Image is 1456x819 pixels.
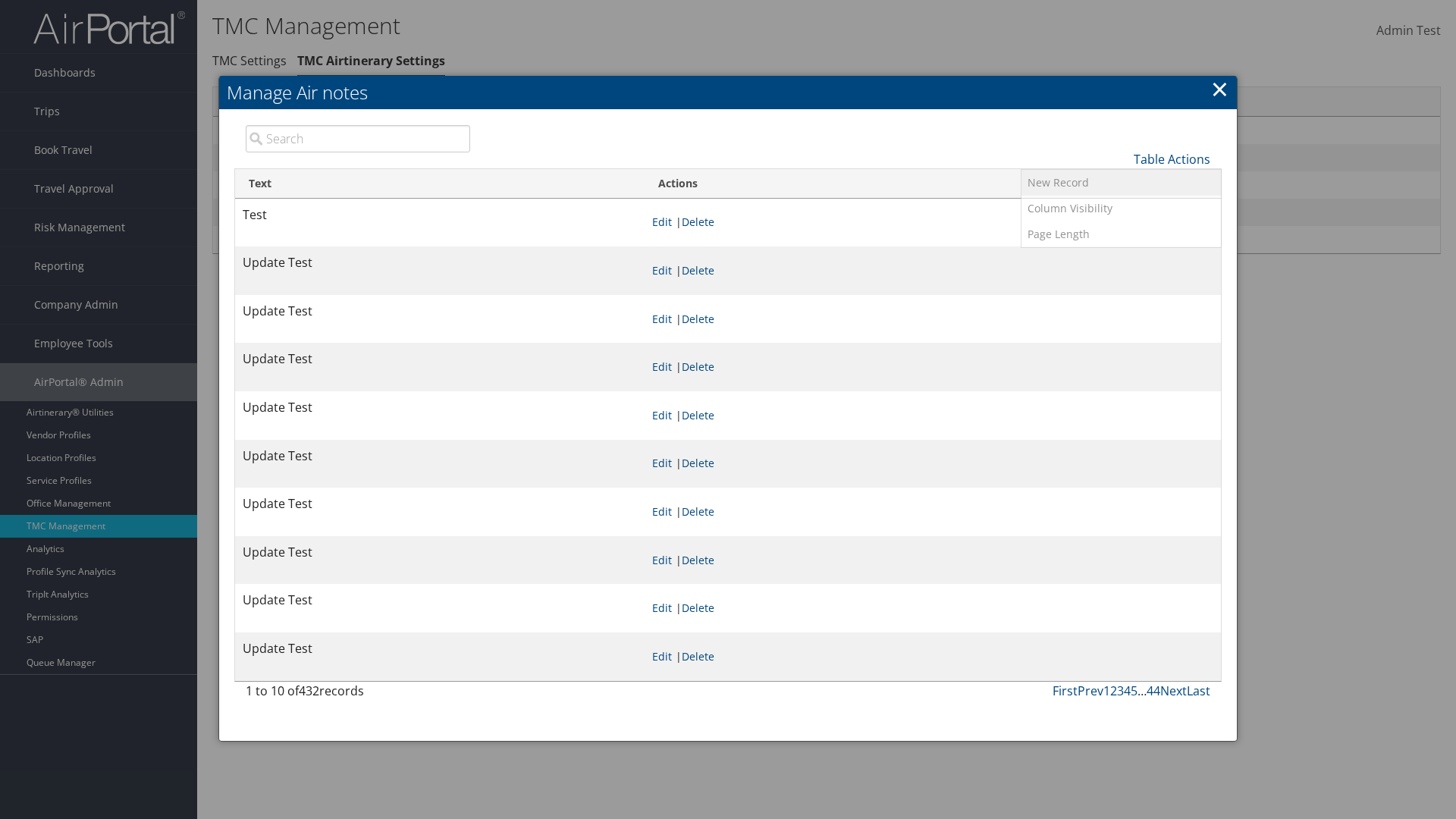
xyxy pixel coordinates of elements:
[645,632,1221,681] td: |
[1147,682,1160,699] a: 44
[1103,682,1110,699] a: 1
[645,536,1221,585] td: |
[243,543,637,563] p: Update Test
[243,494,637,514] p: Update Test
[1053,682,1078,699] a: First
[682,456,714,470] a: Delete
[652,312,672,326] a: Edit
[682,408,714,422] a: Delete
[1124,682,1131,699] a: 4
[652,263,672,278] a: Edit
[219,76,1237,109] h2: Manage Air notes
[1137,682,1147,699] span: …
[1021,221,1221,247] a: Page Length
[682,601,714,615] a: Delete
[1117,682,1124,699] a: 3
[682,553,714,567] a: Delete
[682,649,714,664] a: Delete
[1078,682,1103,699] a: Prev
[1160,682,1187,699] a: Next
[645,199,1221,247] td: |
[652,456,672,470] a: Edit
[645,488,1221,536] td: |
[243,447,637,466] p: Update Test
[1131,682,1137,699] a: 5
[243,591,637,610] p: Update Test
[652,408,672,422] a: Edit
[299,682,319,699] span: 432
[235,169,645,199] th: Text
[652,553,672,567] a: Edit
[682,215,714,229] a: Delete
[243,253,637,273] p: Update Test
[246,125,470,152] input: Search
[652,215,672,229] a: Edit
[243,398,637,418] p: Update Test
[652,601,672,615] a: Edit
[645,343,1221,391] td: |
[243,302,637,322] p: Update Test
[682,359,714,374] a: Delete
[645,391,1221,440] td: |
[652,359,672,374] a: Edit
[682,263,714,278] a: Delete
[645,440,1221,488] td: |
[1110,682,1117,699] a: 2
[1187,682,1210,699] a: Last
[652,649,672,664] a: Edit
[243,639,637,659] p: Update Test
[645,584,1221,632] td: |
[243,206,637,225] p: Test
[652,504,672,519] a: Edit
[246,682,470,708] div: 1 to 10 of records
[243,350,637,369] p: Update Test
[682,504,714,519] a: Delete
[645,295,1221,344] td: |
[682,312,714,326] a: Delete
[645,246,1221,295] td: |
[1021,170,1221,196] a: New Record
[1211,74,1228,104] a: ×
[1021,196,1221,221] a: Column Visibility
[1134,151,1210,168] a: Table Actions
[645,169,1221,199] th: Actions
